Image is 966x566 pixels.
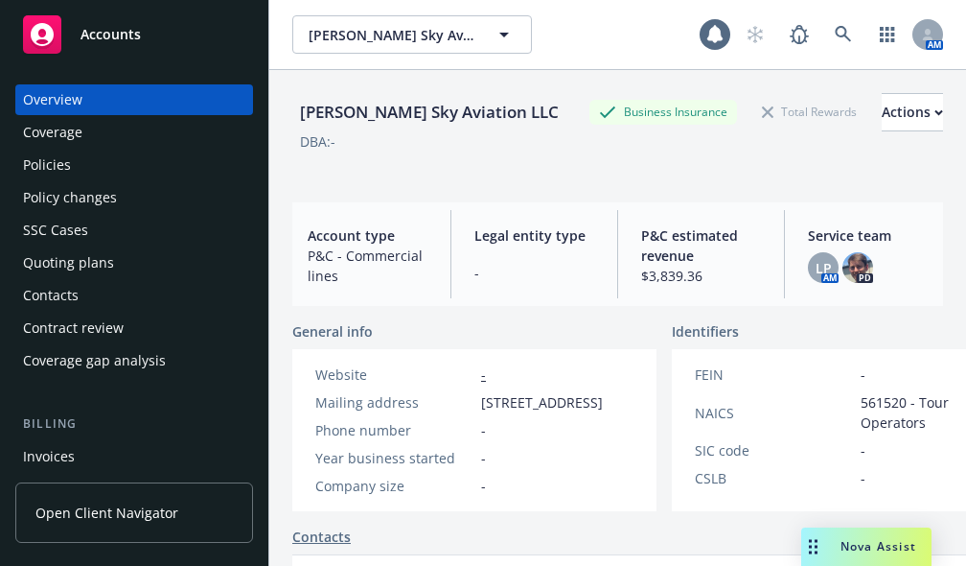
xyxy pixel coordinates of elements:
[292,321,373,342] span: General info
[589,100,737,124] div: Business Insurance
[308,225,427,246] span: Account type
[641,225,761,266] span: P&C estimated revenue
[15,345,253,376] a: Coverage gap analysis
[736,15,774,54] a: Start snowing
[695,440,853,460] div: SIC code
[15,313,253,343] a: Contract review
[840,538,916,554] span: Nova Assist
[292,15,532,54] button: [PERSON_NAME] Sky Aviation LLC
[15,182,253,213] a: Policy changes
[315,448,473,468] div: Year business started
[868,15,907,54] a: Switch app
[15,441,253,472] a: Invoices
[861,440,865,460] span: -
[23,345,166,376] div: Coverage gap analysis
[672,321,739,342] span: Identifiers
[15,248,253,278] a: Quoting plans
[861,468,865,488] span: -
[15,150,253,180] a: Policies
[23,280,79,311] div: Contacts
[15,215,253,246] a: SSC Cases
[801,528,931,566] button: Nova Assist
[474,225,594,246] span: Legal entity type
[481,476,486,496] span: -
[315,476,473,496] div: Company size
[695,403,853,423] div: NAICS
[695,468,853,488] div: CSLB
[861,365,865,385] span: -
[780,15,818,54] a: Report a Bug
[695,365,853,385] div: FEIN
[882,94,943,130] div: Actions
[481,420,486,440] span: -
[23,182,117,213] div: Policy changes
[23,117,82,148] div: Coverage
[824,15,862,54] a: Search
[80,27,141,42] span: Accounts
[300,131,335,152] div: DBA: -
[481,366,486,384] a: -
[816,258,832,278] span: LP
[801,528,825,566] div: Drag to move
[23,150,71,180] div: Policies
[481,392,603,413] span: [STREET_ADDRESS]
[15,280,253,311] a: Contacts
[23,248,114,278] div: Quoting plans
[315,392,473,413] div: Mailing address
[309,25,474,45] span: [PERSON_NAME] Sky Aviation LLC
[308,246,427,286] span: P&C - Commercial lines
[23,84,82,115] div: Overview
[15,117,253,148] a: Coverage
[641,266,761,286] span: $3,839.36
[315,365,473,385] div: Website
[292,100,566,125] div: [PERSON_NAME] Sky Aviation LLC
[842,252,873,283] img: photo
[292,527,351,547] a: Contacts
[35,503,178,523] span: Open Client Navigator
[23,441,75,472] div: Invoices
[23,313,124,343] div: Contract review
[481,448,486,468] span: -
[23,215,88,246] div: SSC Cases
[752,100,866,124] div: Total Rewards
[15,8,253,61] a: Accounts
[808,225,928,246] span: Service team
[474,263,594,283] span: -
[882,93,943,131] button: Actions
[15,84,253,115] a: Overview
[15,414,253,434] div: Billing
[315,420,473,440] div: Phone number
